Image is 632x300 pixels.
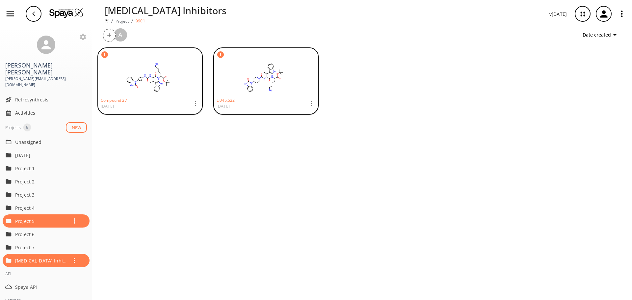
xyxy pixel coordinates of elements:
p: Project 6 [15,231,68,238]
div: Project 4 [3,201,90,214]
span: [PERSON_NAME][EMAIL_ADDRESS][DOMAIN_NAME] [5,76,87,88]
p: Project 4 [15,205,68,211]
p: Project 5 [15,218,68,225]
div: Project 3 [3,188,90,201]
div: Project 2 [3,175,90,188]
p: [DATE] [101,103,127,109]
span: Unassigned [15,139,87,146]
div: Projects [5,123,21,131]
div: Unassigned [3,135,90,149]
p: v [DATE] [549,11,567,17]
span: Activities [15,109,87,116]
div: Spaya API [3,280,90,293]
button: Add collaborator [103,29,116,42]
a: Project [116,18,129,24]
p: Project 2 [15,178,68,185]
p: Project 7 [15,244,68,251]
div: Project 6 [3,228,90,241]
div: a.gerges@londonmet.ac.uk [113,28,128,42]
div: [DATE] [3,149,90,162]
p: L,045,522 [217,97,235,103]
div: Project 7 [3,241,90,254]
p: Compound 27 [101,97,127,103]
h3: [PERSON_NAME] [PERSON_NAME] [5,62,87,76]
div: Project 5 [3,214,90,228]
button: NEW [66,122,87,133]
li: / [131,17,133,24]
div: Retrosynthesis [3,93,90,106]
div: [MEDICAL_DATA] Inhibitors [3,254,90,267]
li: / [111,17,113,24]
div: Project 1 [3,162,90,175]
svg: C[C@@H](c1c[nH]c2c1cccc2)[C@H](C(=O)N[C@@H](CCCCN)C(=O)OC(C)(C)C)NC(=O)N3CCC(CC3)n4c5ccccc5[nH]c4=O [217,61,311,94]
div: Activities [3,106,90,120]
p: [DATE] [15,152,68,159]
img: Logo Spaya [49,8,84,18]
p: Project 1 [15,165,68,172]
p: [DATE] [217,103,235,109]
p: 9901 [136,18,145,24]
svg: CC(C(NC(NC1CC(N2C(C=CC=C3)=C3NC2=O)C1)=O)C(NC(C(OC(C)(C)C)=O)CCCCN)=O)C4=CNC5=CC=CC=C54 [101,61,196,94]
button: Date created [580,29,621,41]
span: Spaya API [15,284,87,290]
p: [MEDICAL_DATA] Inhibitors [105,3,227,17]
span: 9 [23,124,31,131]
span: Retrosynthesis [15,96,87,103]
p: [MEDICAL_DATA] Inhibitors [15,257,68,264]
img: Spaya logo [105,19,109,23]
p: Project 3 [15,191,68,198]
